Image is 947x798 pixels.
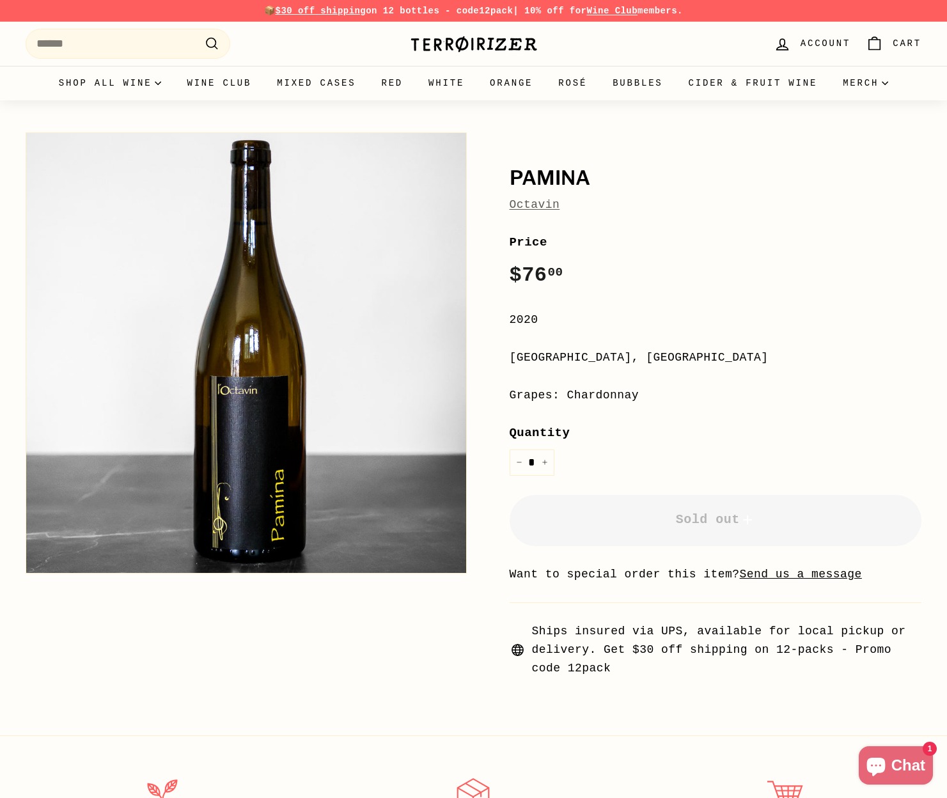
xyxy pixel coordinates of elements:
p: 📦 on 12 bottles - code | 10% off for members. [26,4,921,18]
span: Account [801,36,850,51]
span: $30 off shipping [276,6,366,16]
div: 2020 [510,311,922,329]
a: Octavin [510,198,560,211]
a: Send us a message [740,568,862,581]
a: Orange [477,66,545,100]
strong: 12pack [479,6,513,16]
summary: Shop all wine [46,66,175,100]
a: Account [766,25,858,63]
span: Sold out [676,512,755,527]
span: Cart [893,36,921,51]
h1: Pamina [510,168,922,189]
button: Reduce item quantity by one [510,450,529,476]
a: Wine Club [174,66,264,100]
input: quantity [510,450,554,476]
span: $76 [510,263,563,287]
a: Cart [858,25,929,63]
a: Bubbles [600,66,675,100]
div: [GEOGRAPHIC_DATA], [GEOGRAPHIC_DATA] [510,348,922,367]
a: Wine Club [586,6,638,16]
label: Price [510,233,922,252]
a: Rosé [545,66,600,100]
a: White [416,66,477,100]
a: Mixed Cases [264,66,368,100]
a: Cider & Fruit Wine [676,66,831,100]
label: Quantity [510,423,922,442]
inbox-online-store-chat: Shopify online store chat [855,746,937,788]
span: Ships insured via UPS, available for local pickup or delivery. Get $30 off shipping on 12-packs -... [532,622,922,677]
div: Grapes: Chardonnay [510,386,922,405]
li: Want to special order this item? [510,565,922,584]
sup: 00 [547,265,563,279]
img: Pamina [26,133,466,573]
button: Increase item quantity by one [535,450,554,476]
button: Sold out [510,495,922,546]
summary: Merch [830,66,901,100]
a: Red [368,66,416,100]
